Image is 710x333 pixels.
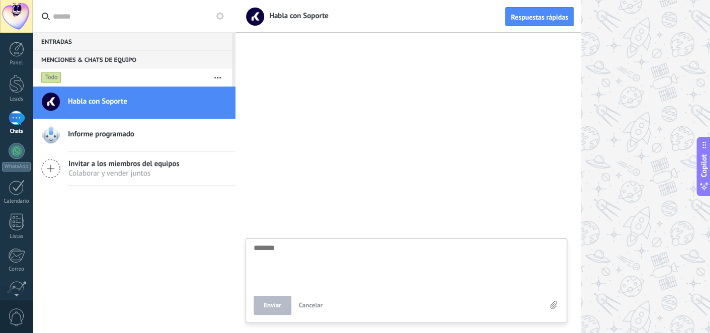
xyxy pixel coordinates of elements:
span: Invitar a los miembros del equipos [68,159,180,169]
span: Habla con Soporte [68,97,127,107]
span: Respuestas rápidas [511,14,568,21]
div: Leads [2,96,31,103]
a: Habla con Soporte [33,87,235,119]
button: Enviar [254,296,291,315]
a: Informe programado [33,119,235,151]
div: Listas [2,233,31,240]
span: Informe programado [68,129,134,139]
button: Cancelar [295,296,327,315]
span: Copilot [699,154,709,178]
div: Menciones & Chats de equipo [33,50,232,68]
span: Cancelar [299,301,323,309]
span: Colaborar y vender juntos [68,169,180,178]
button: Respuestas rápidas [505,7,574,26]
div: Correo [2,266,31,273]
div: Chats [2,128,31,135]
div: Panel [2,60,31,66]
span: Habla con Soporte [263,11,329,21]
div: Entradas [33,32,232,50]
div: Todo [41,71,61,84]
span: Enviar [264,302,281,309]
div: Calendario [2,198,31,205]
div: WhatsApp [2,162,31,172]
button: Más [207,68,228,87]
